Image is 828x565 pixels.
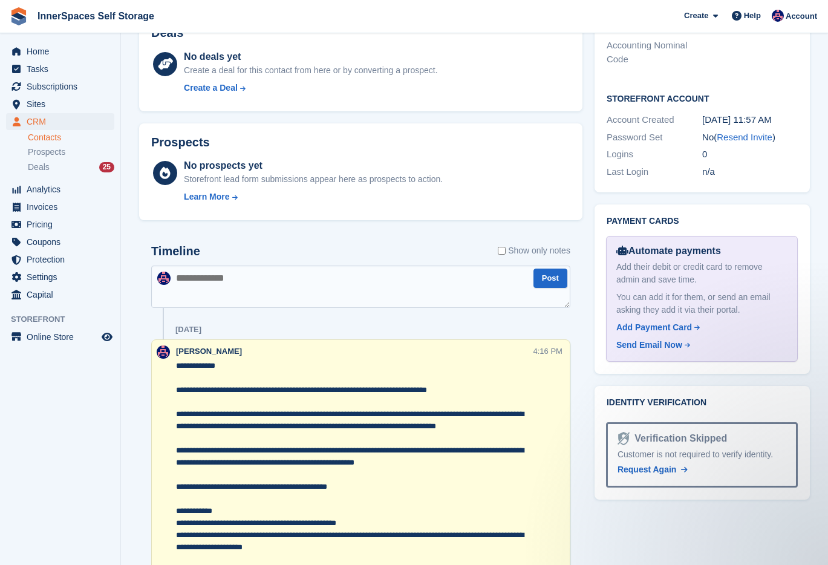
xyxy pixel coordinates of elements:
[27,234,99,250] span: Coupons
[533,269,567,289] button: Post
[28,146,65,158] span: Prospects
[744,10,761,22] span: Help
[151,136,210,149] h2: Prospects
[28,162,50,173] span: Deals
[27,43,99,60] span: Home
[99,162,114,172] div: 25
[176,347,242,356] span: [PERSON_NAME]
[6,78,114,95] a: menu
[717,132,772,142] a: Resend Invite
[6,269,114,286] a: menu
[27,181,99,198] span: Analytics
[702,113,798,127] div: [DATE] 11:57 AM
[618,448,786,461] div: Customer is not required to verify identity.
[786,10,817,22] span: Account
[702,131,798,145] div: No
[27,113,99,130] span: CRM
[184,173,443,186] div: Storefront lead form submissions appear here as prospects to action.
[184,82,437,94] a: Create a Deal
[28,132,114,143] a: Contacts
[607,39,702,66] div: Accounting Nominal Code
[616,291,787,316] div: You can add it for them, or send an email asking they add it via their portal.
[151,244,200,258] h2: Timeline
[533,345,562,357] div: 4:16 PM
[6,96,114,113] a: menu
[6,216,114,233] a: menu
[184,191,443,203] a: Learn More
[6,198,114,215] a: menu
[6,181,114,198] a: menu
[498,244,570,257] label: Show only notes
[27,216,99,233] span: Pricing
[175,325,201,335] div: [DATE]
[616,321,783,334] a: Add Payment Card
[684,10,708,22] span: Create
[27,269,99,286] span: Settings
[702,148,798,162] div: 0
[184,82,238,94] div: Create a Deal
[27,78,99,95] span: Subscriptions
[157,345,170,359] img: Dominic Hampson
[772,10,784,22] img: Dominic Hampson
[616,339,682,351] div: Send Email Now
[618,463,688,476] a: Request Again
[618,432,630,445] img: Identity Verification Ready
[6,286,114,303] a: menu
[607,113,702,127] div: Account Created
[27,251,99,268] span: Protection
[6,113,114,130] a: menu
[607,217,798,226] h2: Payment cards
[607,148,702,162] div: Logins
[27,198,99,215] span: Invoices
[27,328,99,345] span: Online Store
[27,286,99,303] span: Capital
[11,313,120,325] span: Storefront
[630,431,727,446] div: Verification Skipped
[10,7,28,25] img: stora-icon-8386f47178a22dfd0bd8f6a31ec36ba5ce8667c1dd55bd0f319d3a0aa187defe.svg
[607,398,798,408] h2: Identity verification
[6,251,114,268] a: menu
[6,60,114,77] a: menu
[27,96,99,113] span: Sites
[100,330,114,344] a: Preview store
[498,244,506,257] input: Show only notes
[616,321,692,334] div: Add Payment Card
[6,328,114,345] a: menu
[607,165,702,179] div: Last Login
[607,131,702,145] div: Password Set
[151,26,183,40] h2: Deals
[6,43,114,60] a: menu
[33,6,159,26] a: InnerSpaces Self Storage
[607,92,798,104] h2: Storefront Account
[184,158,443,173] div: No prospects yet
[618,465,677,474] span: Request Again
[714,132,775,142] span: ( )
[702,165,798,179] div: n/a
[184,50,437,64] div: No deals yet
[616,244,787,258] div: Automate payments
[184,191,229,203] div: Learn More
[28,161,114,174] a: Deals 25
[616,261,787,286] div: Add their debit or credit card to remove admin and save time.
[28,146,114,158] a: Prospects
[27,60,99,77] span: Tasks
[6,234,114,250] a: menu
[184,64,437,77] div: Create a deal for this contact from here or by converting a prospect.
[157,272,171,285] img: Dominic Hampson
